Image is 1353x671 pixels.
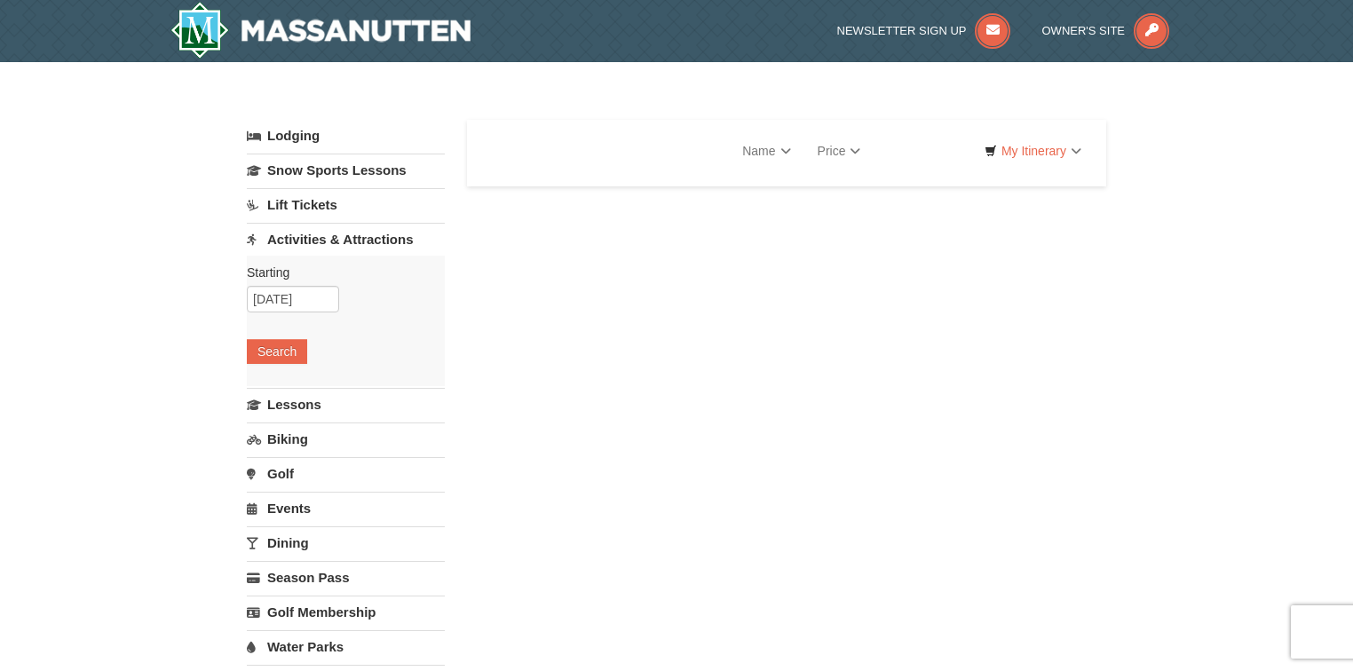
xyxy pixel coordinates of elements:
[247,264,431,281] label: Starting
[247,388,445,421] a: Lessons
[247,492,445,525] a: Events
[804,133,874,169] a: Price
[973,138,1093,164] a: My Itinerary
[837,24,967,37] span: Newsletter Sign Up
[247,457,445,490] a: Golf
[247,120,445,152] a: Lodging
[1042,24,1126,37] span: Owner's Site
[247,223,445,256] a: Activities & Attractions
[247,596,445,628] a: Golf Membership
[247,339,307,364] button: Search
[247,422,445,455] a: Biking
[729,133,803,169] a: Name
[170,2,471,59] a: Massanutten Resort
[247,630,445,663] a: Water Parks
[247,526,445,559] a: Dining
[837,24,1011,37] a: Newsletter Sign Up
[247,154,445,186] a: Snow Sports Lessons
[170,2,471,59] img: Massanutten Resort Logo
[247,188,445,221] a: Lift Tickets
[1042,24,1170,37] a: Owner's Site
[247,561,445,594] a: Season Pass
